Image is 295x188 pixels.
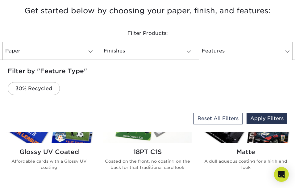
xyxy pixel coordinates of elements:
h2: Glossy UV Coated [5,148,93,156]
a: Paper [2,42,96,60]
h2: 18PT C1S [103,148,192,156]
a: Apply Filters [247,113,287,124]
h3: Get started below by choosing your paper, finish, and features: [5,2,290,17]
a: Finishes [101,42,194,60]
div: Open Intercom Messenger [274,167,289,182]
h2: Matte [202,148,290,156]
p: A dull aqueous coating for a high end look [202,158,290,171]
a: 30% Recycled [8,82,60,95]
a: Reset All Filters [193,113,243,124]
p: Coated on the front, no coating on the back for that traditional card look [103,158,192,171]
h5: Filter by "Feature Type" [8,67,287,75]
iframe: Google Customer Reviews [2,169,52,186]
a: Features [199,42,293,60]
p: Affordable cards with a Glossy UV coating [5,158,93,171]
